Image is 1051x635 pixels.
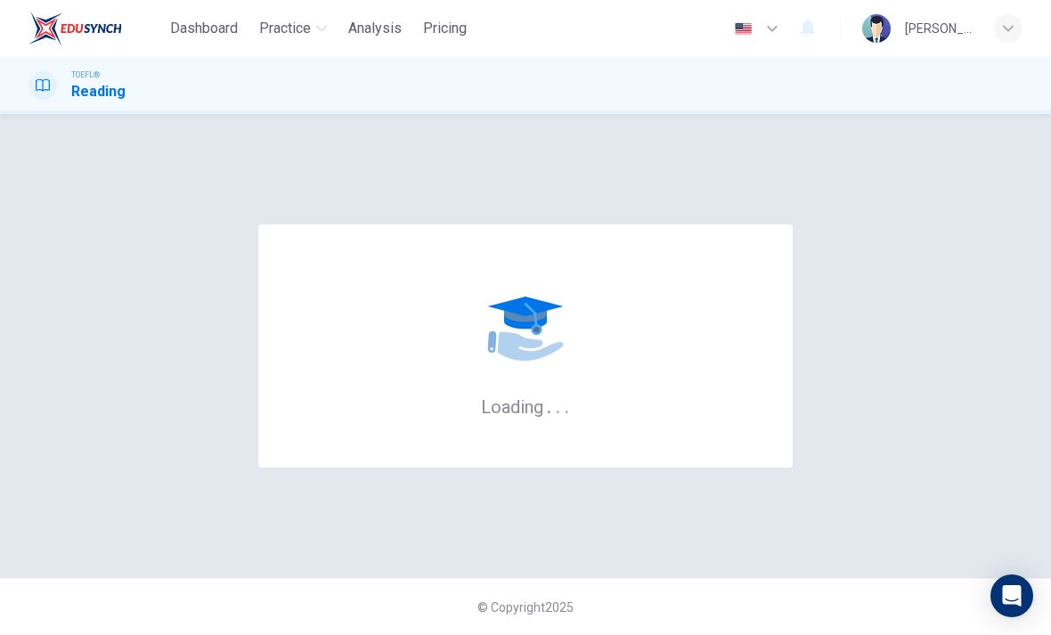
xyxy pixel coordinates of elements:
button: Pricing [416,12,474,45]
h1: Reading [71,81,126,102]
button: Analysis [341,12,409,45]
img: en [732,22,754,36]
img: Profile picture [862,14,891,43]
span: Analysis [348,18,402,39]
div: Open Intercom Messenger [990,574,1033,617]
h6: Loading [481,395,570,418]
span: Pricing [423,18,467,39]
button: Practice [252,12,334,45]
span: Dashboard [170,18,238,39]
h6: . [546,390,552,419]
span: © Copyright 2025 [477,600,574,615]
h6: . [555,390,561,419]
a: EduSynch logo [29,11,163,46]
span: TOEFL® [71,69,100,81]
img: EduSynch logo [29,11,122,46]
span: Practice [259,18,311,39]
div: [PERSON_NAME] [905,18,973,39]
button: Dashboard [163,12,245,45]
h6: . [564,390,570,419]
